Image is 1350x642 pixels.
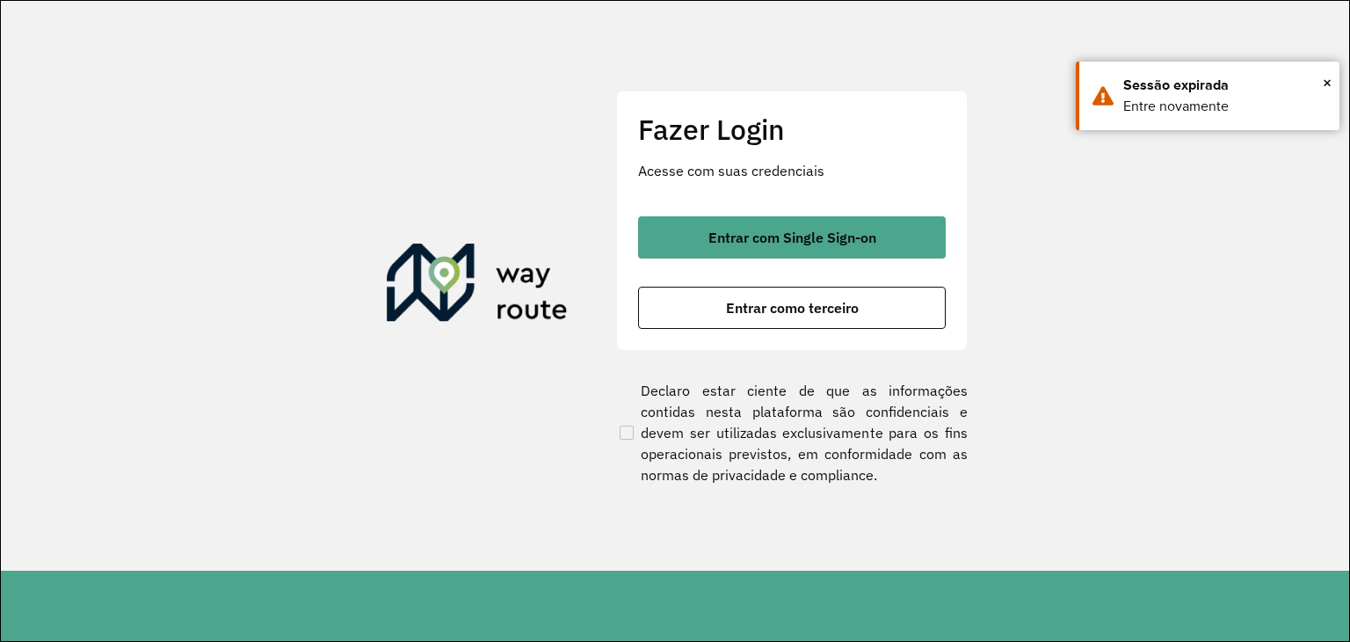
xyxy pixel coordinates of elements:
span: Entrar como terceiro [726,301,859,315]
p: Acesse com suas credenciais [638,160,946,181]
button: Close [1323,69,1332,96]
div: Entre novamente [1123,96,1326,117]
label: Declaro estar ciente de que as informações contidas nesta plataforma são confidenciais e devem se... [616,380,968,485]
button: button [638,287,946,329]
span: Entrar com Single Sign-on [708,230,876,244]
span: × [1323,69,1332,96]
div: Sessão expirada [1123,75,1326,96]
button: button [638,216,946,259]
h2: Fazer Login [638,113,946,146]
img: Roteirizador AmbevTech [387,244,568,328]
